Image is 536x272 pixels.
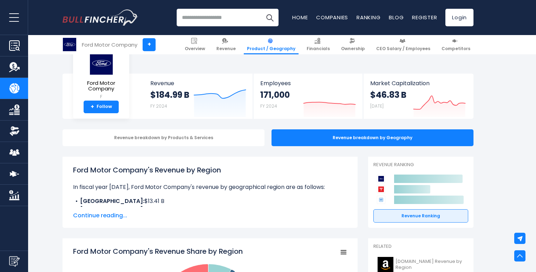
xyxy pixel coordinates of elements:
[82,41,137,49] div: Ford Motor Company
[307,46,330,52] span: Financials
[80,197,144,205] b: [GEOGRAPHIC_DATA]:
[370,80,466,87] span: Market Capitalization
[89,52,113,75] img: F logo
[63,9,138,26] img: Bullfincher logo
[91,104,94,110] strong: +
[412,14,437,21] a: Register
[260,80,355,87] span: Employees
[150,89,189,100] strong: $184.99 B
[260,103,277,109] small: FY 2024
[316,14,348,21] a: Companies
[377,196,385,204] img: General Motors Company competitors logo
[185,46,205,52] span: Overview
[373,209,468,223] a: Revenue Ranking
[73,165,347,175] h1: Ford Motor Company's Revenue by Region
[247,46,295,52] span: Product / Geography
[253,74,362,119] a: Employees 171,000 FY 2024
[78,51,124,101] a: Ford Motor Company F
[376,46,430,52] span: CEO Salary / Employees
[213,35,239,54] a: Revenue
[389,14,404,21] a: Blog
[63,129,264,146] div: Revenue breakdown by Products & Services
[338,35,368,54] a: Ownership
[373,162,468,168] p: Revenue Ranking
[292,14,308,21] a: Home
[143,74,253,119] a: Revenue $184.99 B FY 2024
[370,89,406,100] strong: $46.83 B
[377,175,385,183] img: Ford Motor Company competitors logo
[73,211,347,220] span: Continue reading...
[150,80,246,87] span: Revenue
[244,35,299,54] a: Product / Geography
[63,9,138,26] a: Go to homepage
[363,74,473,119] a: Market Capitalization $46.83 B [DATE]
[182,35,208,54] a: Overview
[357,14,380,21] a: Ranking
[9,126,20,136] img: Ownership
[377,185,385,193] img: Tesla competitors logo
[260,89,290,100] strong: 171,000
[73,183,347,191] p: In fiscal year [DATE], Ford Motor Company's revenue by geographical region are as follows:
[216,46,236,52] span: Revenue
[373,244,468,250] p: Related
[438,35,473,54] a: Competitors
[73,205,347,214] li: $2.63 B
[261,9,279,26] button: Search
[63,38,76,51] img: F logo
[396,259,464,271] span: [DOMAIN_NAME] Revenue by Region
[442,46,470,52] span: Competitors
[303,35,333,54] a: Financials
[73,246,243,256] tspan: Ford Motor Company's Revenue Share by Region
[341,46,365,52] span: Ownership
[445,9,473,26] a: Login
[143,38,156,51] a: +
[80,205,144,213] b: [GEOGRAPHIC_DATA]:
[370,103,384,109] small: [DATE]
[79,80,124,92] span: Ford Motor Company
[150,103,167,109] small: FY 2024
[79,94,124,100] small: F
[272,129,473,146] div: Revenue breakdown by Geography
[373,35,433,54] a: CEO Salary / Employees
[73,197,347,205] li: $13.41 B
[84,101,119,113] a: +Follow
